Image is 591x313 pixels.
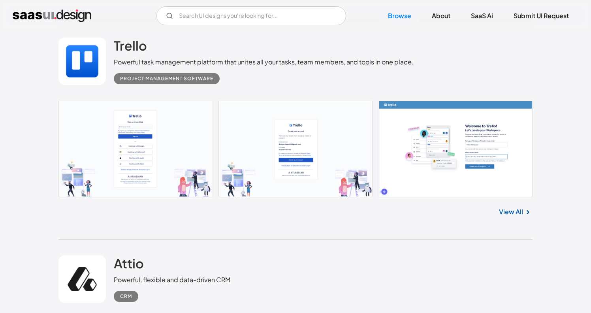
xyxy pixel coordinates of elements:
a: View All [499,207,523,217]
a: Browse [378,7,421,25]
a: Trello [114,38,147,57]
input: Search UI designs you're looking for... [156,6,346,25]
h2: Trello [114,38,147,53]
a: About [422,7,460,25]
a: home [13,9,91,22]
div: Powerful, flexible and data-driven CRM [114,275,230,285]
div: Project Management Software [120,74,213,83]
div: Powerful task management platform that unites all your tasks, team members, and tools in one place. [114,57,414,67]
div: CRM [120,292,132,301]
form: Email Form [156,6,346,25]
a: Submit UI Request [504,7,578,25]
a: Attio [114,255,144,275]
a: SaaS Ai [461,7,503,25]
h2: Attio [114,255,144,271]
